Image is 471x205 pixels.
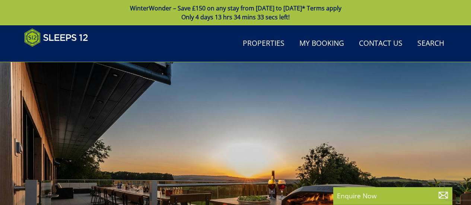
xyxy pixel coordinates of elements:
[20,51,99,58] iframe: Customer reviews powered by Trustpilot
[414,35,447,52] a: Search
[181,13,290,21] span: Only 4 days 13 hrs 34 mins 33 secs left!
[24,28,88,47] img: Sleeps 12
[337,191,449,201] p: Enquire Now
[356,35,405,52] a: Contact Us
[240,35,287,52] a: Properties
[296,35,347,52] a: My Booking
